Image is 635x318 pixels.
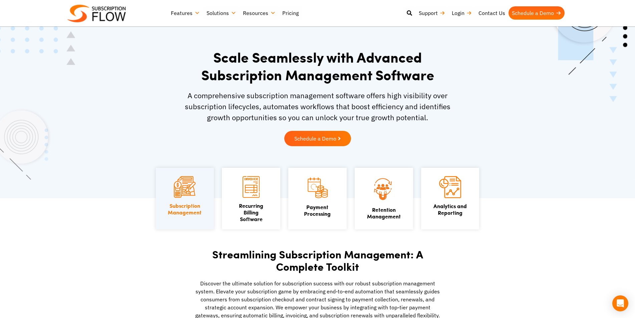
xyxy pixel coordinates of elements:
[179,90,456,123] p: A comprehensive subscription management software offers high visibility over subscription lifecyc...
[239,202,263,223] a: Recurring Billing Software
[433,202,467,216] a: Analytics andReporting
[194,248,441,273] h2: Streamlining Subscription Management: A Complete Toolkit
[415,6,448,20] a: Support
[448,6,475,20] a: Login
[168,6,203,20] a: Features
[367,206,401,220] a: Retention Management
[365,176,403,201] img: Retention Management icon
[294,136,336,141] span: Schedule a Demo
[203,6,240,20] a: Solutions
[240,6,279,20] a: Resources
[509,6,565,20] a: Schedule a Demo
[304,203,331,217] a: PaymentProcessing
[284,131,351,146] a: Schedule a Demo
[174,176,196,198] img: Subscription Management icon
[612,295,628,311] div: Open Intercom Messenger
[475,6,509,20] a: Contact Us
[179,48,456,83] h1: Scale Seamlessly with Advanced Subscription Management Software
[67,5,126,22] img: Subscriptionflow
[279,6,302,20] a: Pricing
[307,176,328,199] img: Payment Processing icon
[439,176,461,198] img: Analytics and Reporting icon
[243,176,260,198] img: Recurring Billing Software icon
[168,202,202,216] a: SubscriptionManagement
